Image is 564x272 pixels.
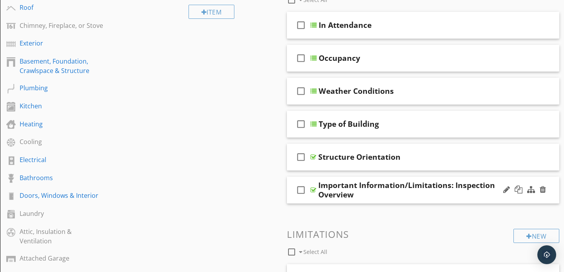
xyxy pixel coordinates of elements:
i: check_box_outline_blank [295,16,307,35]
div: Electrical [20,155,104,164]
div: New [513,229,559,243]
div: Occupancy [319,53,360,63]
div: In Attendance [319,20,372,30]
div: Item [189,5,235,19]
div: Roof [20,3,104,12]
i: check_box_outline_blank [295,181,307,199]
h3: Limitations [287,229,560,239]
i: check_box_outline_blank [295,115,307,133]
i: check_box_outline_blank [295,49,307,68]
div: Kitchen [20,101,104,111]
div: Structure Orientation [318,152,401,162]
div: Chimney, Fireplace, or Stove [20,21,104,30]
div: Basement, Foundation, Crawlspace & Structure [20,57,104,75]
i: check_box_outline_blank [295,148,307,166]
div: Cooling [20,137,104,146]
span: Select All [303,248,327,256]
div: Attached Garage [20,254,104,263]
div: Open Intercom Messenger [537,245,556,264]
div: Heating [20,119,104,129]
div: Laundry [20,209,104,218]
div: Exterior [20,38,104,48]
div: Plumbing [20,83,104,93]
div: Attic, Insulation & Ventilation [20,227,104,246]
div: Doors, Windows & Interior [20,191,104,200]
div: Bathrooms [20,173,104,183]
i: check_box_outline_blank [295,82,307,100]
div: Important Information/Limitations: Inspection Overview [318,181,511,199]
div: Type of Building [319,119,379,129]
div: Weather Conditions [319,86,394,96]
